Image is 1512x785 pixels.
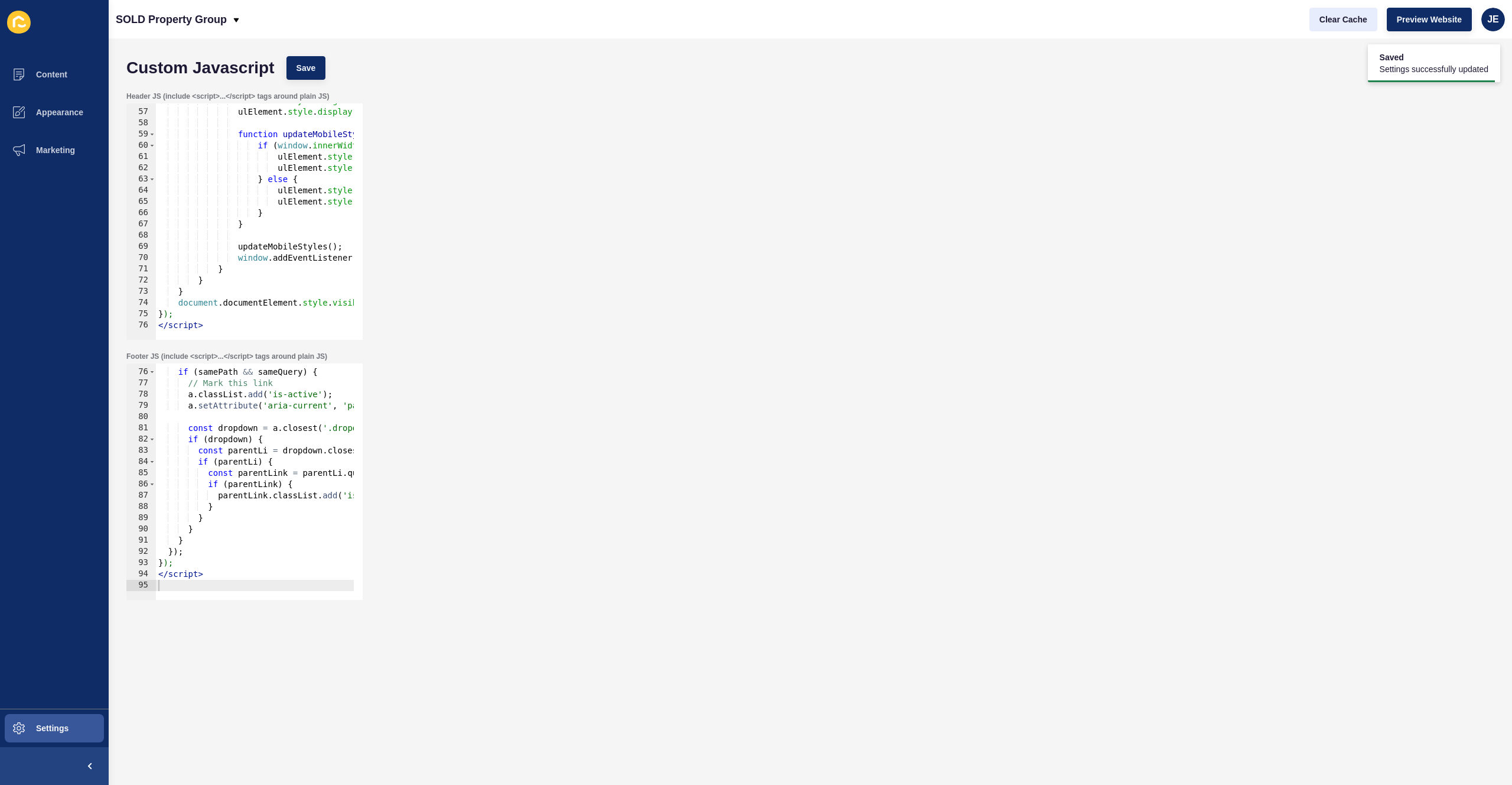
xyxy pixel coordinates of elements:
span: Settings successfully updated [1380,63,1488,75]
div: 67 [126,219,156,230]
div: 79 [126,400,156,411]
span: Save [296,62,316,74]
div: 93 [126,557,156,569]
span: Saved [1380,51,1488,63]
div: 65 [126,196,156,207]
div: 69 [126,241,156,252]
div: 62 [126,163,156,174]
div: 83 [126,445,156,456]
span: Clear Cache [1319,14,1367,25]
div: 73 [126,286,156,297]
div: 86 [126,479,156,490]
div: 78 [126,389,156,400]
div: 63 [126,174,156,185]
p: SOLD Property Group [116,5,227,34]
div: 95 [126,580,156,591]
div: 58 [126,118,156,129]
div: 89 [126,512,156,524]
h1: Custom Javascript [126,62,275,74]
div: 94 [126,569,156,580]
div: 81 [126,423,156,434]
div: 70 [126,252,156,264]
div: 72 [126,275,156,286]
button: Clear Cache [1309,8,1377,31]
div: 77 [126,378,156,389]
div: 92 [126,546,156,557]
label: Footer JS (include <script>...</script> tags around plain JS) [126,352,327,361]
div: 66 [126,207,156,219]
span: JE [1487,14,1499,25]
div: 87 [126,490,156,501]
div: 60 [126,140,156,151]
button: Save [286,56,326,80]
div: 68 [126,230,156,241]
div: 59 [126,129,156,140]
div: 90 [126,524,156,535]
div: 71 [126,264,156,275]
div: 57 [126,106,156,118]
div: 76 [126,320,156,331]
label: Header JS (include <script>...</script> tags around plain JS) [126,92,329,101]
span: Preview Website [1397,14,1462,25]
div: 91 [126,535,156,546]
button: Preview Website [1387,8,1472,31]
div: 61 [126,151,156,163]
div: 76 [126,366,156,378]
div: 74 [126,297,156,309]
div: 80 [126,411,156,423]
div: 88 [126,501,156,512]
div: 75 [126,309,156,320]
div: 82 [126,434,156,445]
div: 64 [126,185,156,196]
div: 85 [126,468,156,479]
div: 84 [126,456,156,468]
